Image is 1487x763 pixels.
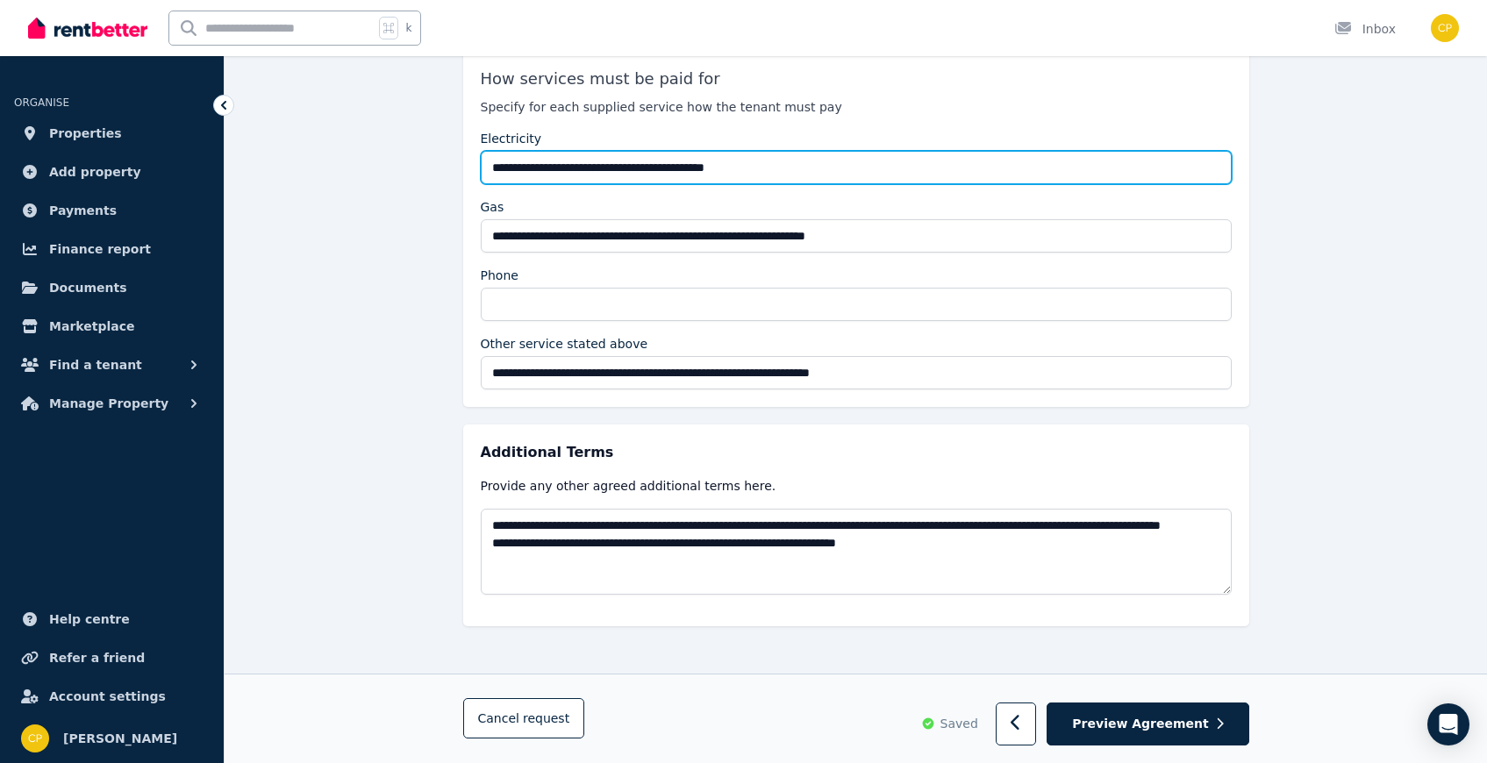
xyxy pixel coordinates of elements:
a: Finance report [14,232,210,267]
span: Find a tenant [49,354,142,375]
span: Refer a friend [49,647,145,668]
span: Manage Property [49,393,168,414]
a: Refer a friend [14,640,210,675]
span: Saved [940,716,978,733]
span: Add property [49,161,141,182]
button: Find a tenant [14,347,210,382]
span: Additional Terms [481,442,614,463]
label: Other service stated above [481,335,648,353]
span: k [405,21,411,35]
button: Cancelrequest [463,699,585,739]
img: Clay Pate [1431,14,1459,42]
span: ORGANISE [14,96,69,109]
button: Manage Property [14,386,210,421]
img: Clay Pate [21,724,49,752]
a: Properties [14,116,210,151]
span: request [523,710,569,728]
img: RentBetter [28,15,147,41]
div: Open Intercom Messenger [1427,703,1469,745]
span: Cancel [478,712,570,726]
span: Preview Agreement [1072,716,1208,733]
a: Payments [14,193,210,228]
a: Marketplace [14,309,210,344]
a: Account settings [14,679,210,714]
span: Documents [49,277,127,298]
span: Finance report [49,239,151,260]
span: Help centre [49,609,130,630]
span: Payments [49,200,117,221]
label: Gas [481,198,504,216]
div: Inbox [1334,20,1396,38]
a: Documents [14,270,210,305]
span: Account settings [49,686,166,707]
button: Preview Agreement [1047,703,1248,746]
span: Marketplace [49,316,134,337]
label: Phone [481,267,518,284]
span: Properties [49,123,122,144]
label: Electricity [481,130,542,147]
p: Specify for each supplied service how the tenant must pay [481,98,1232,116]
p: How services must be paid for [481,60,1232,98]
a: Help centre [14,602,210,637]
a: Add property [14,154,210,189]
p: Provide any other agreed additional terms here. [481,477,1232,495]
span: [PERSON_NAME] [63,728,177,749]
